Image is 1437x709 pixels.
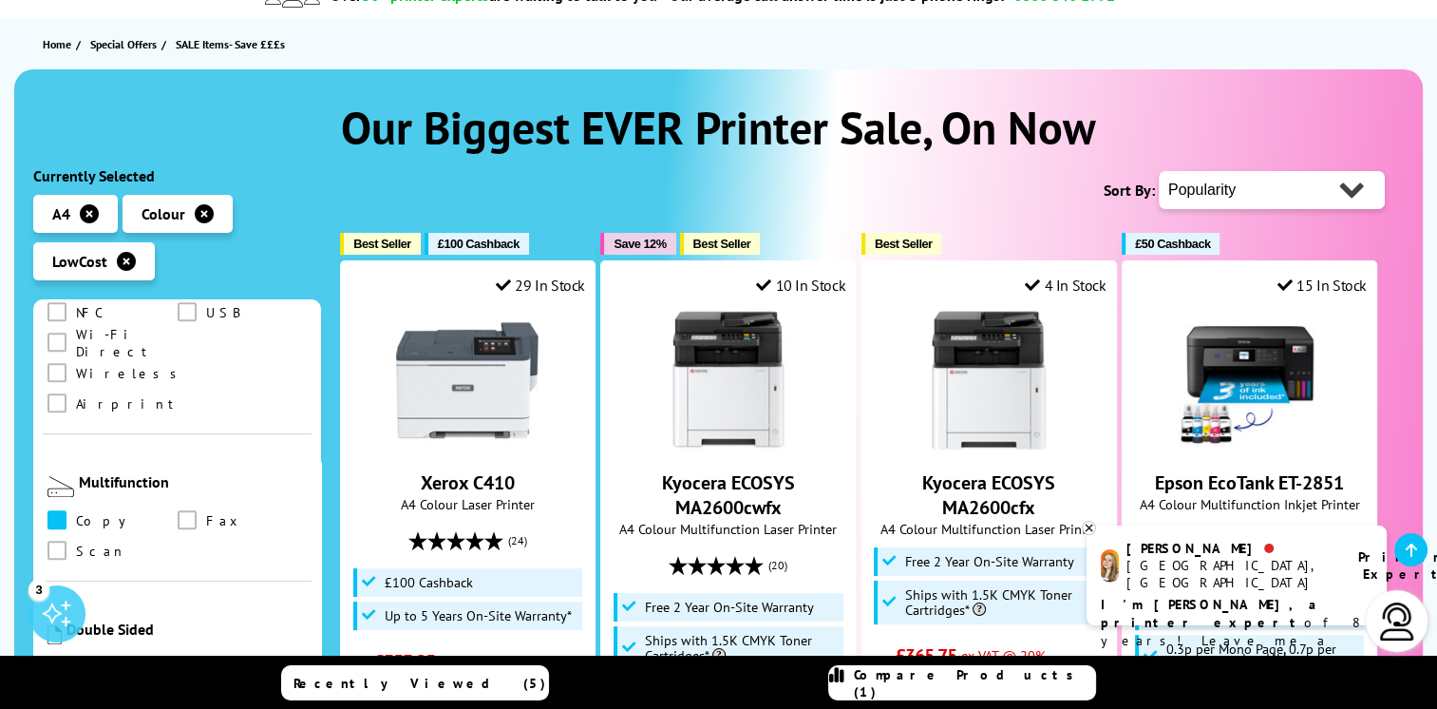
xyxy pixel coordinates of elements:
img: Kyocera ECOSYS MA2600cwfx [657,309,800,451]
a: Kyocera ECOSYS MA2600cfx [922,470,1055,520]
span: Best Seller [875,237,933,251]
a: Kyocera ECOSYS MA2600cwfx [662,470,795,520]
span: Sort By: [1104,181,1155,200]
span: Wi-Fi Direct [76,333,177,354]
div: Double Sided [66,620,307,639]
a: Home [43,34,76,54]
div: [PERSON_NAME] [1126,540,1334,557]
a: Special Offers [90,34,161,54]
div: 15 In Stock [1277,276,1367,295]
span: Best Seller [353,237,411,251]
span: NFC [76,302,103,323]
div: [GEOGRAPHIC_DATA], [GEOGRAPHIC_DATA] [1126,557,1334,591]
button: £100 Cashback [425,233,529,255]
span: Copy [76,510,140,531]
span: (102) [1286,523,1312,559]
span: Recently Viewed (5) [293,675,546,692]
a: Recently Viewed (5) [281,665,549,700]
a: Xerox C410 [421,470,515,495]
span: £353.25 [374,649,436,674]
span: Save 12% [614,237,666,251]
span: Best Seller [693,237,751,251]
div: 3 [28,579,49,600]
img: Kyocera ECOSYS MA2600cfx [917,309,1060,451]
div: 10 In Stock [756,276,845,295]
a: Epson EcoTank ET-2851 [1155,470,1344,495]
span: A4 Colour Multifunction Laser Printer [872,520,1106,538]
span: Wireless [76,363,187,384]
span: (24) [508,523,527,559]
span: A4 Colour Laser Printer [350,495,585,513]
span: Ships with 1.5K CMYK Toner Cartridges* [645,633,839,663]
a: Kyocera ECOSYS MA2600cwfx [657,436,800,455]
span: £365.75 [895,643,956,668]
img: Xerox C410 [396,309,539,451]
span: Colour [142,204,185,223]
span: (20) [768,547,787,584]
img: amy-livechat.png [1101,549,1119,583]
span: Fax [206,510,244,531]
div: 4 In Stock [1025,276,1106,295]
span: £100 Cashback [438,237,520,251]
a: Kyocera ECOSYS MA2600cfx [917,436,1060,455]
div: Currently Selected [33,166,321,185]
div: Multifunction [79,472,307,491]
button: Save 12% [600,233,675,255]
img: Epson EcoTank ET-2851 [1178,309,1320,451]
span: Scan [76,541,126,562]
button: £50 Cashback [1122,233,1220,255]
button: Best Seller [861,233,942,255]
span: £100 Cashback [385,575,473,590]
span: A4 [52,204,70,223]
span: Up to 5 Years On-Site Warranty* [385,608,572,623]
span: Free 2 Year On-Site Warranty [905,554,1074,569]
span: SALE Items- Save £££s [176,37,285,51]
img: Multifunction [47,476,74,497]
span: Airprint [76,393,182,414]
span: A4 Colour Multifunction Inkjet Printer [1132,495,1367,513]
h1: Our Biggest EVER Printer Sale, On Now [33,98,1404,157]
b: I'm [PERSON_NAME], a printer expert [1101,596,1322,631]
button: Best Seller [340,233,421,255]
span: A4 Colour Multifunction Laser Printer [611,520,845,538]
a: Compare Products (1) [828,665,1096,700]
div: 29 In Stock [496,276,585,295]
a: Xerox C410 [396,436,539,455]
span: Special Offers [90,34,157,54]
button: Best Seller [680,233,761,255]
span: Compare Products (1) [854,666,1095,700]
span: £50 Cashback [1135,237,1210,251]
span: ex VAT @ 20% [440,652,524,670]
span: Ships with 1.5K CMYK Toner Cartridges* [905,587,1099,618]
p: of 8 years! Leave me a message and I'll respond ASAP [1101,596,1372,686]
a: Epson EcoTank ET-2851 [1178,436,1320,455]
span: USB [206,302,239,323]
img: user-headset-light.svg [1378,603,1416,641]
span: ex VAT @ 20% [961,646,1046,664]
span: Free 2 Year On-Site Warranty [645,600,814,615]
span: LowCost [52,252,107,271]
